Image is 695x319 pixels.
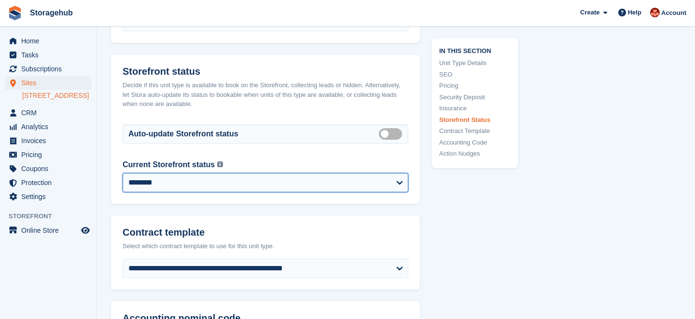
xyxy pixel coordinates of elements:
[21,62,79,76] span: Subscriptions
[123,80,408,109] div: Decide if this unit type is available to book on the Storefront, collecting leads or hidden. Alte...
[8,6,22,20] img: stora-icon-8386f47178a22dfd0bd8f6a31ec36ba5ce8667c1dd55bd0f319d3a0aa187defe.svg
[439,81,511,91] a: Pricing
[123,66,408,77] h2: Storefront status
[628,8,641,17] span: Help
[379,133,406,134] label: Auto manage storefront status
[22,91,91,100] a: [STREET_ADDRESS]
[439,92,511,102] a: Security Deposit
[26,5,77,21] a: Storagehub
[5,134,91,147] a: menu
[21,134,79,147] span: Invoices
[5,162,91,175] a: menu
[580,8,599,17] span: Create
[21,106,79,120] span: CRM
[21,148,79,161] span: Pricing
[5,148,91,161] a: menu
[21,120,79,133] span: Analytics
[9,212,96,221] span: Storefront
[123,227,408,238] h2: Contract template
[123,241,408,251] div: Select which contract template to use for this unit type.
[5,224,91,237] a: menu
[439,58,511,68] a: Unit Type Details
[5,34,91,48] a: menu
[650,8,660,17] img: Nick
[217,161,223,167] img: icon-info-grey-7440780725fd019a000dd9b08b2336e03edf1995a4989e88bcd33f0948082b44.svg
[21,34,79,48] span: Home
[439,115,511,124] a: Storefront Status
[123,159,215,171] label: Current Storefront status
[21,162,79,175] span: Coupons
[5,176,91,189] a: menu
[439,45,511,54] span: In this section
[661,8,686,18] span: Account
[5,120,91,133] a: menu
[439,137,511,147] a: Accounting Code
[439,149,511,159] a: Action Nudges
[439,126,511,136] a: Contract Template
[439,104,511,113] a: Insurance
[5,62,91,76] a: menu
[21,190,79,203] span: Settings
[5,106,91,120] a: menu
[80,225,91,236] a: Preview store
[21,76,79,90] span: Sites
[5,76,91,90] a: menu
[21,224,79,237] span: Online Store
[5,190,91,203] a: menu
[128,128,238,140] label: Auto-update Storefront status
[439,69,511,79] a: SEO
[5,48,91,62] a: menu
[21,48,79,62] span: Tasks
[21,176,79,189] span: Protection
